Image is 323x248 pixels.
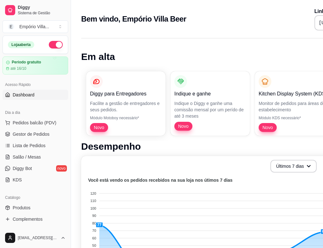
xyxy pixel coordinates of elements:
a: Lista de Pedidos [3,140,68,151]
tspan: 80 [92,221,96,225]
span: Diggy Bot [13,165,32,172]
p: Módulo Motoboy necessário* [90,115,162,121]
tspan: 60 [92,236,96,240]
p: Indique e ganhe [174,90,246,98]
div: Catálogo [3,193,68,203]
a: Produtos [3,203,68,213]
p: Facilite a gestão de entregadores e seus pedidos. [90,100,162,113]
div: Loja aberta [8,41,34,48]
a: Diggy Botnovo [3,163,68,173]
tspan: 100 [90,206,96,210]
a: Salão / Mesas [3,152,68,162]
tspan: 120 [90,192,96,195]
span: Sistema de Gestão [18,10,66,16]
p: Diggy para Entregadores [90,90,162,98]
span: Salão / Mesas [13,154,41,160]
span: [EMAIL_ADDRESS][DOMAIN_NAME] [18,235,58,240]
button: Pedidos balcão (PDV) [3,118,68,128]
span: Complementos [13,216,42,222]
span: KDS [13,177,22,183]
span: Novo [91,124,107,131]
a: Gestor de Pedidos [3,129,68,139]
button: Últimos 7 dias [270,160,317,173]
button: Indique e ganheIndique o Diggy e ganhe uma comissão mensal por um perído de até 3 mesesNovo [171,71,250,136]
tspan: 70 [92,229,96,232]
tspan: 50 [92,244,96,247]
a: Período gratuitoaté 16/10 [3,56,68,75]
a: KDS [3,175,68,185]
span: Gestor de Pedidos [13,131,49,137]
div: Dia a dia [3,108,68,118]
span: Pedidos balcão (PDV) [13,120,56,126]
a: Dashboard [3,90,68,100]
button: [EMAIL_ADDRESS][DOMAIN_NAME] [3,230,68,245]
tspan: 110 [90,199,96,203]
a: DiggySistema de Gestão [3,3,68,18]
button: Alterar Status [49,41,63,49]
button: Diggy para EntregadoresFacilite a gestão de entregadores e seus pedidos.Módulo Motoboy necessário... [86,71,165,136]
tspan: 90 [92,214,96,218]
div: Acesso Rápido [3,80,68,90]
article: Período gratuito [12,60,41,65]
span: Diggy [18,5,66,10]
button: Select a team [3,20,68,33]
span: Dashboard [13,92,35,98]
p: Indique o Diggy e ganhe uma comissão mensal por um perído de até 3 meses [174,100,246,119]
div: Empório Villa ... [19,23,49,30]
h2: Bem vindo, Empório Villa Beer [81,14,186,24]
span: Novo [260,124,275,131]
a: Complementos [3,214,68,224]
text: Você está vendo os pedidos recebidos na sua loja nos útimos 7 dias [88,178,233,183]
span: Lista de Pedidos [13,142,46,149]
span: Novo [176,123,191,129]
span: Produtos [13,205,30,211]
article: até 16/10 [10,66,26,71]
span: E [8,23,14,30]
